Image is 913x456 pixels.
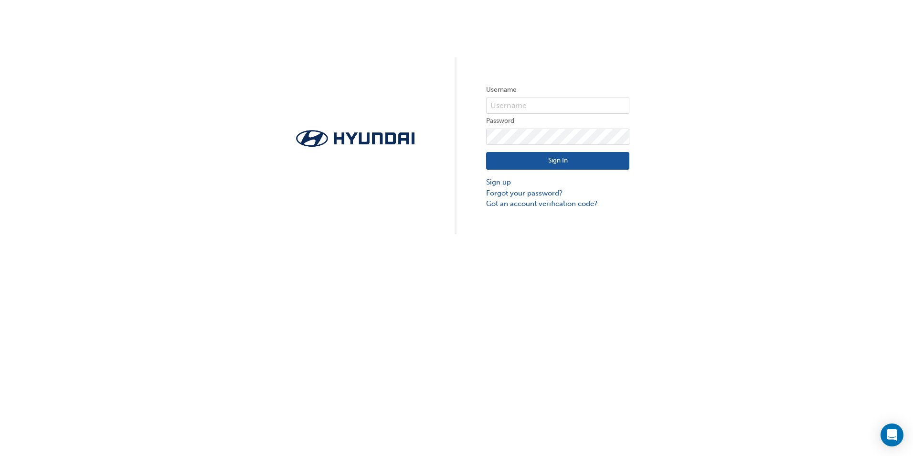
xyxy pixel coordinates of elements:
[486,115,629,127] label: Password
[284,127,427,150] img: Trak
[486,198,629,209] a: Got an account verification code?
[486,84,629,96] label: Username
[486,177,629,188] a: Sign up
[881,423,903,446] div: Open Intercom Messenger
[486,152,629,170] button: Sign In
[486,98,629,114] input: Username
[486,188,629,199] a: Forgot your password?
